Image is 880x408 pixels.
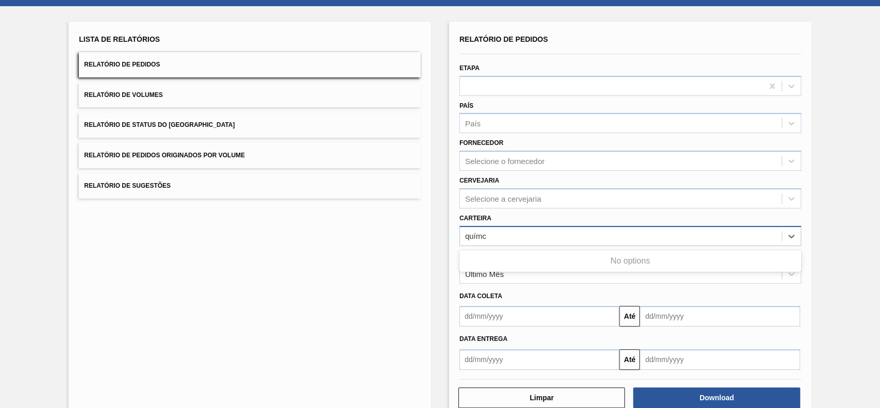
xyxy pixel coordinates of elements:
[79,52,421,77] button: Relatório de Pedidos
[459,335,507,342] span: Data entrega
[459,177,499,184] label: Cervejaria
[459,292,502,300] span: Data coleta
[84,152,245,159] span: Relatório de Pedidos Originados por Volume
[459,139,503,146] label: Fornecedor
[640,306,800,327] input: dd/mm/yyyy
[633,387,800,408] button: Download
[84,61,160,68] span: Relatório de Pedidos
[459,35,548,43] span: Relatório de Pedidos
[640,349,800,370] input: dd/mm/yyyy
[465,157,544,166] div: Selecione o fornecedor
[619,349,640,370] button: Até
[79,35,160,43] span: Lista de Relatórios
[459,252,801,270] div: No options
[79,173,421,199] button: Relatório de Sugestões
[459,349,619,370] input: dd/mm/yyyy
[459,102,473,109] label: País
[79,83,421,108] button: Relatório de Volumes
[84,121,235,128] span: Relatório de Status do [GEOGRAPHIC_DATA]
[465,269,504,278] div: Último Mês
[465,119,480,128] div: País
[84,91,162,99] span: Relatório de Volumes
[458,387,625,408] button: Limpar
[465,194,541,203] div: Selecione a cervejaria
[619,306,640,327] button: Até
[84,182,171,189] span: Relatório de Sugestões
[79,143,421,168] button: Relatório de Pedidos Originados por Volume
[459,215,491,222] label: Carteira
[79,112,421,138] button: Relatório de Status do [GEOGRAPHIC_DATA]
[459,306,619,327] input: dd/mm/yyyy
[459,64,479,72] label: Etapa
